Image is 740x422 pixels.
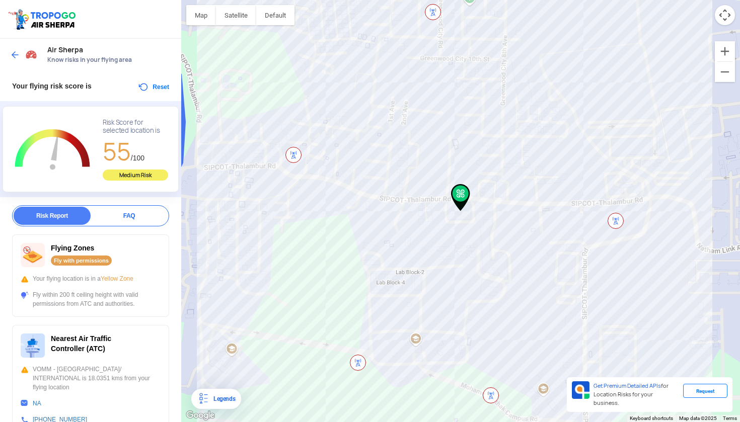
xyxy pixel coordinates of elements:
div: Fly within 200 ft ceiling height with valid permissions from ATC and authorities. [21,290,161,308]
button: Zoom out [715,62,735,82]
img: Risk Scores [25,48,37,60]
span: Air Sherpa [47,46,171,54]
span: Get Premium Detailed APIs [594,382,661,389]
div: Request [683,384,727,398]
img: ic_arrow_back_blue.svg [10,50,20,60]
img: ic_nofly.svg [21,243,45,267]
div: Medium Risk [103,170,168,181]
button: Map camera controls [715,5,735,25]
div: Risk Score for selected location is [103,119,168,135]
span: Map data ©2025 [679,415,717,421]
span: Flying Zones [51,244,94,252]
div: Risk Report [14,207,91,225]
div: Your flying location is in a [21,274,161,283]
a: NA [33,400,41,407]
span: Yellow Zone [101,275,133,282]
span: Nearest Air Traffic Controller (ATC) [51,334,111,353]
g: Chart [11,119,95,182]
div: Legends [209,393,235,405]
button: Reset [137,81,169,93]
a: Terms [723,415,737,421]
div: VOMM - [GEOGRAPHIC_DATA]/ INTERNATIONAL is 18.0351 kms from your flying location [21,365,161,392]
span: 55 [103,136,131,167]
div: FAQ [91,207,168,225]
div: Fly with permissions [51,256,112,266]
img: Legends [197,393,209,405]
img: ic_tgdronemaps.svg [8,8,79,31]
button: Show satellite imagery [216,5,256,25]
img: ic_atc.svg [21,333,45,358]
img: Premium APIs [572,381,589,399]
a: Open this area in Google Maps (opens a new window) [184,409,217,422]
span: Your flying risk score is [12,82,92,90]
button: Show street map [186,5,216,25]
div: for Location Risks for your business. [589,381,683,408]
span: /100 [131,154,144,162]
button: Keyboard shortcuts [630,415,673,422]
span: Know risks in your flying area [47,56,171,64]
button: Zoom in [715,41,735,61]
img: Google [184,409,217,422]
